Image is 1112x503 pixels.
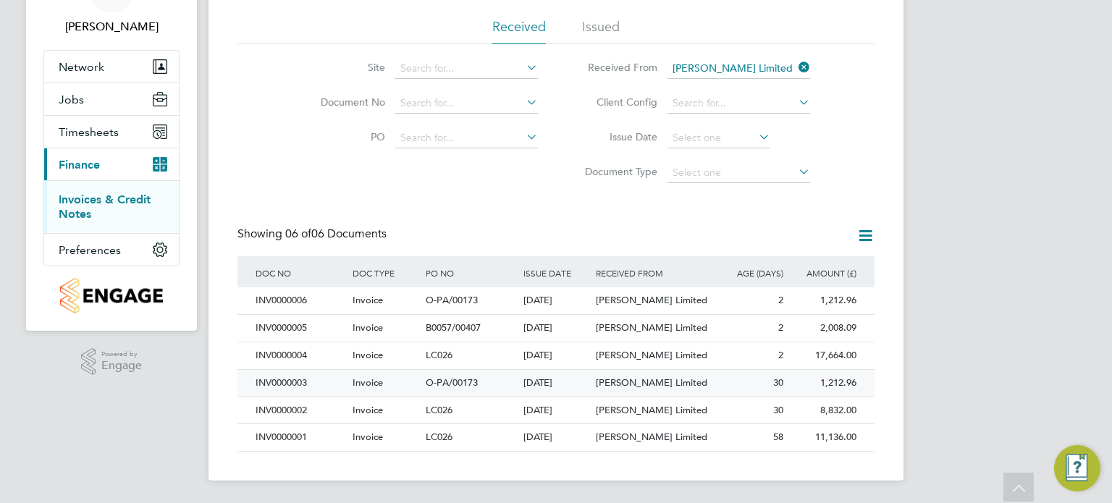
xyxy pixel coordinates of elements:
input: Search for... [667,93,810,114]
span: Network [59,60,104,74]
a: Invoices & Credit Notes [59,193,151,221]
span: [PERSON_NAME] Limited [596,321,707,334]
input: Search for... [395,93,538,114]
label: Issue Date [574,130,657,143]
label: Document No [302,96,385,109]
div: INV0000001 [252,424,349,451]
div: [DATE] [520,287,593,314]
input: Search for... [667,59,810,79]
span: Finance [59,158,100,172]
span: Preferences [59,243,121,257]
button: Jobs [44,83,179,115]
span: 2 [778,321,783,334]
input: Search for... [395,128,538,148]
a: Go to home page [43,278,180,313]
span: LC026 [426,431,452,443]
div: 2,008.09 [787,315,860,342]
div: INV0000003 [252,370,349,397]
span: Jobs [59,93,84,106]
span: Engage [101,360,142,372]
div: PO NO [422,256,519,289]
span: LC026 [426,349,452,361]
div: INV0000005 [252,315,349,342]
span: Powered by [101,348,142,360]
div: 1,212.96 [787,287,860,314]
div: 8,832.00 [787,397,860,424]
span: B0057/00407 [426,321,481,334]
span: O-PA/00173 [426,294,478,306]
li: Issued [582,18,620,44]
button: Network [44,51,179,83]
span: Richard Walsh [43,18,180,35]
span: 06 Documents [285,227,387,241]
button: Timesheets [44,116,179,148]
div: 11,136.00 [787,424,860,451]
div: [DATE] [520,370,593,397]
div: [DATE] [520,397,593,424]
div: [DATE] [520,424,593,451]
span: [PERSON_NAME] Limited [596,404,707,416]
div: AMOUNT (£) [787,256,860,289]
span: 2 [778,294,783,306]
span: O-PA/00173 [426,376,478,389]
label: PO [302,130,385,143]
div: AGE (DAYS) [714,256,787,289]
img: countryside-properties-logo-retina.png [60,278,162,313]
div: DOC NO [252,256,349,289]
span: [PERSON_NAME] Limited [596,349,707,361]
button: Engage Resource Center [1054,445,1100,491]
div: Finance [44,180,179,233]
span: LC026 [426,404,452,416]
div: INV0000002 [252,397,349,424]
label: Client Config [574,96,657,109]
div: Showing [237,227,389,242]
label: Received From [574,61,657,74]
span: Invoice [353,349,383,361]
div: INV0000006 [252,287,349,314]
div: 1,212.96 [787,370,860,397]
span: Invoice [353,376,383,389]
span: [PERSON_NAME] Limited [596,376,707,389]
button: Preferences [44,234,179,266]
input: Search for... [395,59,538,79]
label: Site [302,61,385,74]
span: 58 [773,431,783,443]
span: Invoice [353,321,383,334]
span: 2 [778,349,783,361]
div: INV0000004 [252,342,349,369]
div: RECEIVED FROM [592,256,714,289]
span: 30 [773,404,783,416]
div: [DATE] [520,315,593,342]
span: Invoice [353,404,383,416]
span: 06 of [285,227,311,241]
span: [PERSON_NAME] Limited [596,294,707,306]
label: Document Type [574,165,657,178]
a: Powered byEngage [81,348,143,376]
li: Received [492,18,546,44]
span: [PERSON_NAME] Limited [596,431,707,443]
span: Timesheets [59,125,119,139]
div: [DATE] [520,342,593,369]
input: Select one [667,128,770,148]
span: Invoice [353,431,383,443]
button: Finance [44,148,179,180]
div: ISSUE DATE [520,256,593,289]
span: Invoice [353,294,383,306]
div: 17,664.00 [787,342,860,369]
input: Select one [667,163,810,183]
div: DOC TYPE [349,256,422,289]
span: 30 [773,376,783,389]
